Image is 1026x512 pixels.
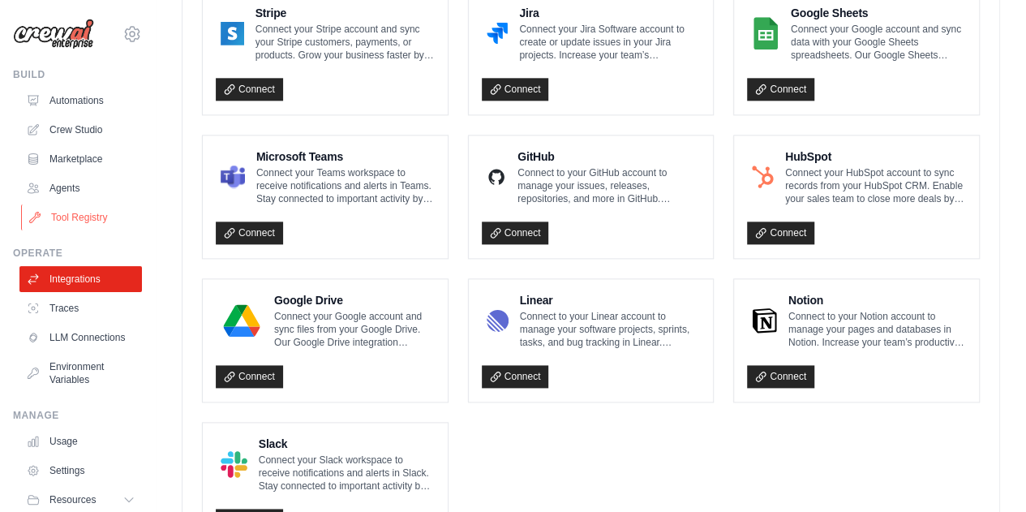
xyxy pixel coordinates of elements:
img: GitHub Logo [487,161,506,193]
a: Tool Registry [21,204,144,230]
a: Usage [19,428,142,454]
img: HubSpot Logo [752,161,774,193]
a: Connect [482,365,549,388]
a: Crew Studio [19,117,142,143]
a: Connect [747,222,814,244]
a: Connect [482,78,549,101]
h4: Google Drive [274,292,435,308]
a: Connect [216,78,283,101]
div: Manage [13,409,142,422]
a: Connect [216,222,283,244]
img: Jira Logo [487,17,509,49]
h4: HubSpot [785,148,966,165]
img: Slack Logo [221,448,247,480]
a: Connect [216,365,283,388]
span: Resources [49,493,96,506]
p: Connect your Google account and sync data with your Google Sheets spreadsheets. Our Google Sheets... [791,23,966,62]
div: Build [13,68,142,81]
h4: Linear [520,292,701,308]
a: Automations [19,88,142,114]
a: Connect [747,365,814,388]
img: Linear Logo [487,304,509,337]
img: Google Drive Logo [221,304,263,337]
img: Google Sheets Logo [752,17,779,49]
p: Connect your Stripe account and sync your Stripe customers, payments, or products. Grow your busi... [255,23,435,62]
img: Logo [13,19,94,49]
p: Connect to your Linear account to manage your software projects, sprints, tasks, and bug tracking... [520,310,701,349]
h4: Jira [519,5,700,21]
img: Notion Logo [752,304,776,337]
h4: GitHub [517,148,700,165]
p: Connect your Google account and sync files from your Google Drive. Our Google Drive integration e... [274,310,435,349]
p: Connect your Jira Software account to create or update issues in your Jira projects. Increase you... [519,23,700,62]
h4: Slack [259,436,435,452]
img: Microsoft Teams Logo [221,161,245,193]
p: Connect your HubSpot account to sync records from your HubSpot CRM. Enable your sales team to clo... [785,166,966,205]
img: Stripe Logo [221,17,244,49]
h4: Google Sheets [791,5,966,21]
h4: Microsoft Teams [256,148,435,165]
a: LLM Connections [19,325,142,351]
p: Connect your Slack workspace to receive notifications and alerts in Slack. Stay connected to impo... [259,454,435,493]
a: Agents [19,175,142,201]
p: Connect your Teams workspace to receive notifications and alerts in Teams. Stay connected to impo... [256,166,435,205]
a: Integrations [19,266,142,292]
h4: Stripe [255,5,435,21]
a: Marketplace [19,146,142,172]
a: Connect [482,222,549,244]
a: Traces [19,295,142,321]
a: Connect [747,78,814,101]
div: Operate [13,247,142,260]
h4: Notion [788,292,966,308]
a: Settings [19,458,142,484]
a: Environment Variables [19,354,142,393]
p: Connect to your GitHub account to manage your issues, releases, repositories, and more in GitHub.... [517,166,700,205]
p: Connect to your Notion account to manage your pages and databases in Notion. Increase your team’s... [788,310,966,349]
